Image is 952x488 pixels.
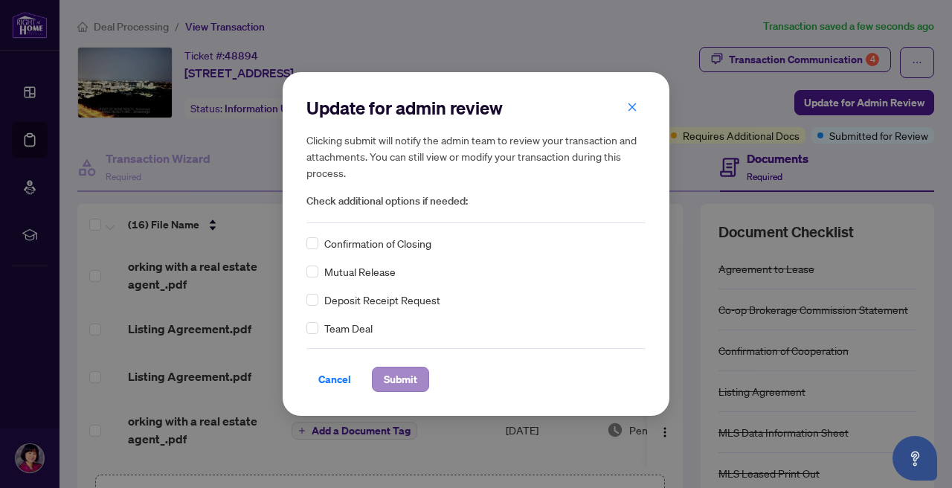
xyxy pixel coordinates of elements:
span: close [627,102,637,112]
button: Cancel [306,367,363,392]
span: Cancel [318,367,351,391]
button: Submit [372,367,429,392]
span: Check additional options if needed: [306,193,646,210]
button: Open asap [892,436,937,481]
h2: Update for admin review [306,96,646,120]
h5: Clicking submit will notify the admin team to review your transaction and attachments. You can st... [306,132,646,181]
span: Deposit Receipt Request [324,292,440,308]
span: Submit [384,367,417,391]
span: Mutual Release [324,263,396,280]
span: Team Deal [324,320,373,336]
span: Confirmation of Closing [324,235,431,251]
